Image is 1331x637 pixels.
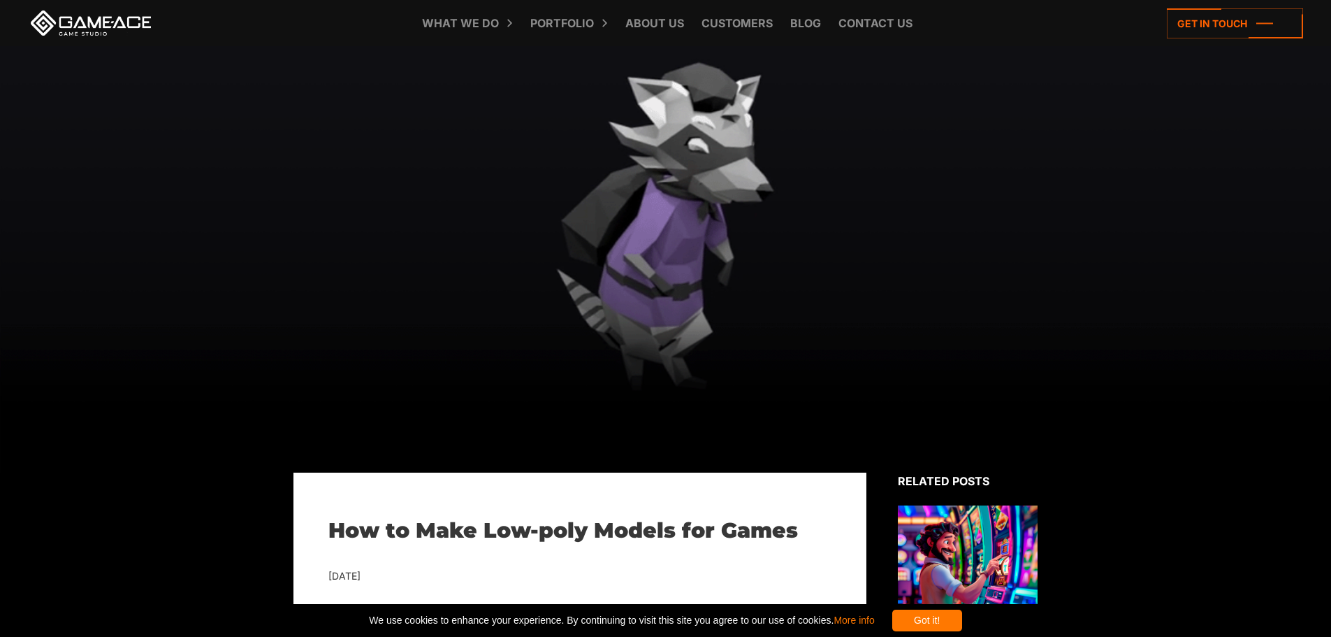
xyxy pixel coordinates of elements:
div: Got it! [892,610,962,631]
img: Related [898,506,1038,634]
div: [DATE] [328,568,831,585]
a: Get in touch [1167,8,1303,38]
a: More info [834,615,874,626]
h1: How to Make Low-poly Models for Games [328,518,831,543]
span: We use cookies to enhance your experience. By continuing to visit this site you agree to our use ... [369,610,874,631]
div: Related posts [898,473,1038,489]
